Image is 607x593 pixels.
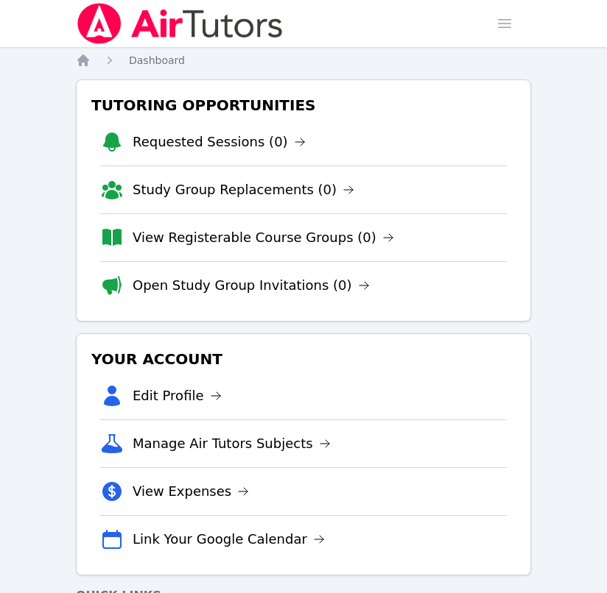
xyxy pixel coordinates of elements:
nav: Breadcrumb [76,53,531,68]
a: Link Your Google Calendar [133,529,325,550]
a: View Expenses [133,481,249,502]
a: Requested Sessions (0) [133,132,306,152]
span: Dashboard [129,54,185,66]
a: View Registerable Course Groups (0) [133,227,394,248]
a: Manage Air Tutors Subjects [133,433,331,454]
img: Air Tutors [76,3,284,44]
a: Dashboard [129,53,185,68]
h3: Tutoring Opportunities [88,92,519,118]
a: Open Study Group Invitations (0) [133,275,370,296]
h3: Your Account [88,346,519,372]
a: Edit Profile [133,386,222,406]
a: Study Group Replacements (0) [133,180,354,200]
